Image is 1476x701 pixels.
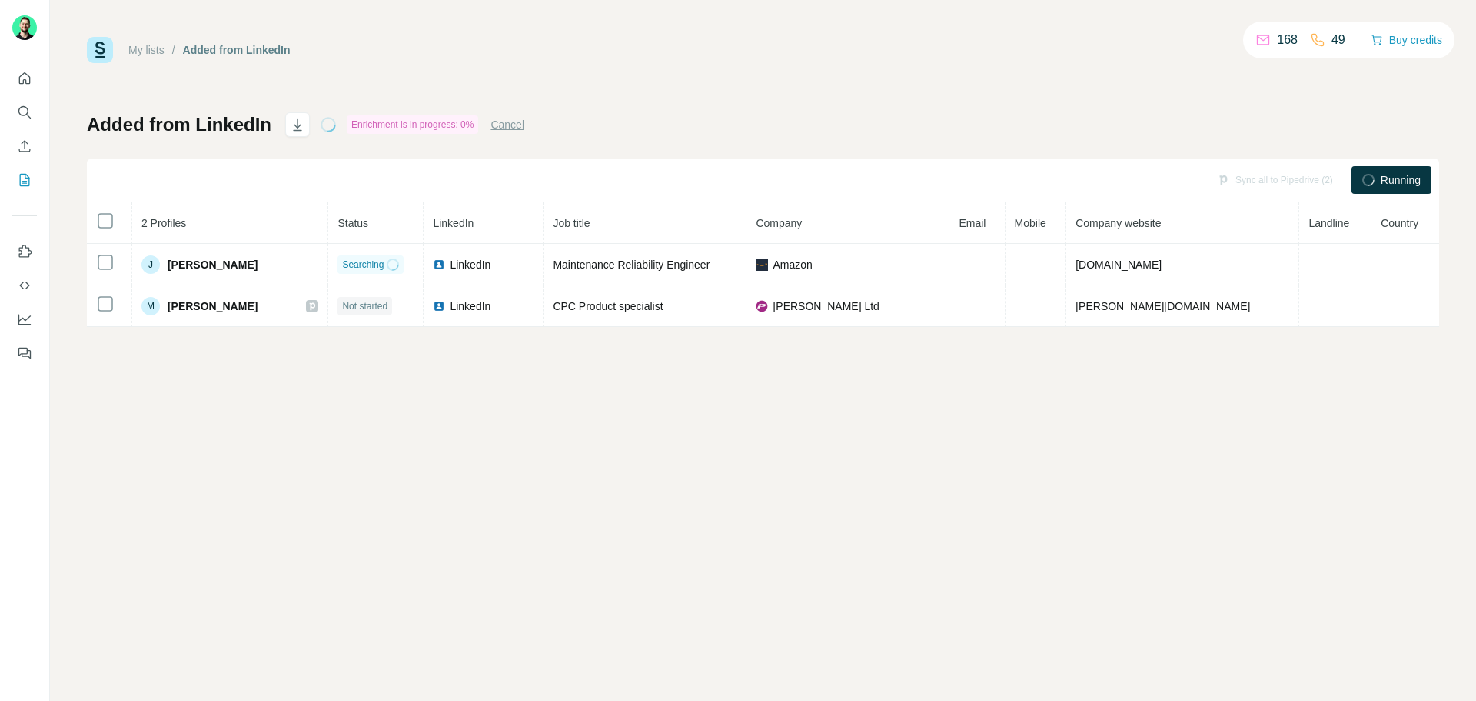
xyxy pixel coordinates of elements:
[1331,31,1345,49] p: 49
[450,299,490,314] span: LinkedIn
[87,112,271,137] h1: Added from LinkedIn
[12,65,37,92] button: Quick start
[756,259,768,271] img: company-logo
[183,42,291,58] div: Added from LinkedIn
[553,217,590,229] span: Job title
[1381,172,1421,188] span: Running
[342,299,387,313] span: Not started
[87,37,113,63] img: Surfe Logo
[756,217,802,229] span: Company
[1308,217,1349,229] span: Landline
[141,297,160,315] div: M
[12,305,37,333] button: Dashboard
[1381,217,1418,229] span: Country
[168,257,258,272] span: [PERSON_NAME]
[12,166,37,194] button: My lists
[12,15,37,40] img: Avatar
[342,258,384,272] span: Searching
[773,299,879,314] span: [PERSON_NAME] Ltd
[12,98,37,126] button: Search
[347,115,478,134] div: Enrichment is in progress: 0%
[433,217,474,229] span: LinkedIn
[959,217,986,229] span: Email
[433,300,445,312] img: LinkedIn logo
[1075,217,1161,229] span: Company website
[128,44,165,56] a: My lists
[773,257,812,272] span: Amazon
[450,257,490,272] span: LinkedIn
[1277,31,1298,49] p: 168
[141,255,160,274] div: J
[1075,259,1162,271] span: [DOMAIN_NAME]
[553,259,710,271] span: Maintenance Reliability Engineer
[168,299,258,314] span: [PERSON_NAME]
[553,300,663,312] span: CPC Product specialist
[756,300,768,312] img: company-logo
[12,339,37,367] button: Feedback
[1015,217,1046,229] span: Mobile
[490,117,524,132] button: Cancel
[337,217,368,229] span: Status
[433,259,445,271] img: LinkedIn logo
[1371,29,1442,51] button: Buy credits
[141,217,186,229] span: 2 Profiles
[172,42,175,58] li: /
[12,238,37,265] button: Use Surfe on LinkedIn
[12,132,37,160] button: Enrich CSV
[1075,300,1250,312] span: [PERSON_NAME][DOMAIN_NAME]
[12,272,37,299] button: Use Surfe API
